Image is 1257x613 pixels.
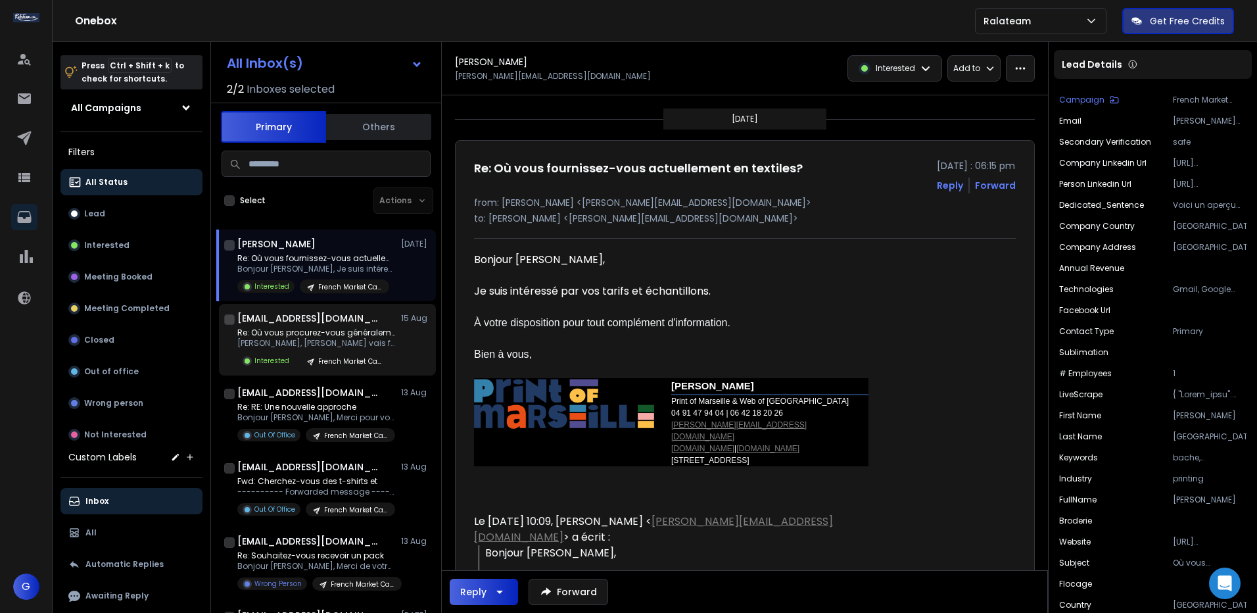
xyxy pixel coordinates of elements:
[82,59,184,86] p: Press to check for shortcuts.
[474,317,730,328] font: À votre disposition pour tout complément d'information.
[1059,284,1114,295] p: Technologies
[671,397,849,465] font: Print of Marseille & Web of [GEOGRAPHIC_DATA] 04 91 47 94 04 | 06 42 18 20 26 | [STREET_ADDRESS]
[318,282,381,292] p: French Market Campaign | Group A | Ralateam | Max 2 per Company
[937,159,1016,172] p: [DATE] : 06:15 pm
[1059,368,1112,379] p: # Employees
[60,95,202,121] button: All Campaigns
[474,283,858,299] div: Je suis intéressé par vos tarifs et échantillons.
[1173,116,1246,126] p: [PERSON_NAME][EMAIL_ADDRESS][DOMAIN_NAME]
[1059,305,1110,316] p: Facebook Url
[85,496,108,506] p: Inbox
[1173,389,1246,400] p: { "Lorem_ipsu": "Dolors", "Amet_cons": "ad Elitseddoe", "Temporin": "Utlaboree, Dolorem, Aliq, En...
[331,579,394,589] p: French Market Campaign | Group B | Ralateam | Max 1 per Company
[1173,410,1246,421] p: [PERSON_NAME]
[984,14,1036,28] p: Ralateam
[254,282,289,291] p: Interested
[237,338,395,349] p: [PERSON_NAME], [PERSON_NAME] vais faire en
[1059,474,1092,484] p: Industry
[326,112,431,141] button: Others
[1059,579,1092,589] p: Flocage
[1059,558,1089,568] p: Subject
[13,13,39,22] img: logo
[237,551,395,561] p: Re: Souhaitez-vous recevoir un pack
[1059,95,1104,105] p: Campaign
[227,82,244,97] span: 2 / 2
[1122,8,1234,34] button: Get Free Credits
[237,561,395,572] p: Bonjour [PERSON_NAME], Merci de votre retour. En
[474,252,858,268] div: Bonjour [PERSON_NAME],
[324,505,387,515] p: French Market Campaign | Group B | Ralateam | Max 1 per Company
[216,50,433,76] button: All Inbox(s)
[474,349,532,360] font: Bien à vous,
[237,476,395,487] p: Fwd: Cherchez-vous des t-shirts et
[318,356,381,366] p: French Market Campaign | Group B | Ralateam | Max 1 per Company
[60,422,202,448] button: Not Interested
[84,240,130,251] p: Interested
[84,429,147,440] p: Not Interested
[975,179,1016,192] div: Forward
[529,579,608,605] button: Forward
[1059,221,1135,232] p: Company Country
[85,527,97,538] p: All
[60,327,202,353] button: Closed
[1059,516,1092,526] p: Broderie
[71,101,141,114] h1: All Campaigns
[60,295,202,322] button: Meeting Completed
[1059,242,1136,253] p: Company Address
[732,114,758,124] p: [DATE]
[1059,137,1151,147] p: Secondary Verification
[75,13,975,29] h1: Onebox
[84,398,143,408] p: Wrong person
[1059,389,1103,400] p: LiveScrape
[953,63,980,74] p: Add to
[68,451,137,464] h3: Custom Labels
[85,591,149,601] p: Awaiting Reply
[254,430,295,440] p: Out Of Office
[1062,58,1122,71] p: Lead Details
[1059,410,1101,421] p: First Name
[401,313,431,324] p: 15 Aug
[237,253,395,264] p: Re: Où vous fournissez-vous actuellement
[474,514,858,545] div: Le [DATE] 10:09, [PERSON_NAME] < > a écrit :
[1173,221,1246,232] p: [GEOGRAPHIC_DATA]
[1059,326,1114,337] p: Contact Type
[1059,263,1124,274] p: Annual Revenue
[60,520,202,546] button: All
[240,195,266,206] label: Select
[1059,95,1119,105] button: Campaign
[237,237,316,251] h1: [PERSON_NAME]
[237,312,382,325] h1: [EMAIL_ADDRESS][DOMAIN_NAME]
[60,390,202,416] button: Wrong person
[84,272,153,282] p: Meeting Booked
[237,412,395,423] p: Bonjour [PERSON_NAME], Merci pour votre réponse
[1059,116,1081,126] p: Email
[60,169,202,195] button: All Status
[401,239,431,249] p: [DATE]
[13,574,39,600] button: G
[254,356,289,366] p: Interested
[60,143,202,161] h3: Filters
[60,358,202,385] button: Out of office
[1173,453,1246,463] p: bache, impression numerique, impression textile, papetrie, adhesifs, habillage devanture, impress...
[237,535,382,548] h1: [EMAIL_ADDRESS][DOMAIN_NAME]
[1173,600,1246,610] p: [GEOGRAPHIC_DATA]
[1059,158,1147,168] p: Company Linkedin Url
[1173,558,1246,568] p: Où vous fournissez-vous actuellement en textiles?
[474,159,803,178] h1: Re: Où vous fournissez-vous actuellement en textiles?
[1059,200,1144,210] p: Dedicated_Sentence
[221,111,326,143] button: Primary
[1173,431,1246,442] p: [GEOGRAPHIC_DATA]
[60,488,202,514] button: Inbox
[1173,284,1246,295] p: Gmail, Google Apps, reCAPTCHA, Google Tag Manager, Woo Commerce, Google Font API, [DOMAIN_NAME], ...
[671,380,754,391] font: [PERSON_NAME]
[455,71,651,82] p: [PERSON_NAME][EMAIL_ADDRESS][DOMAIN_NAME]
[1150,14,1225,28] p: Get Free Credits
[736,444,799,453] a: [DOMAIN_NAME]
[671,420,807,441] a: [PERSON_NAME][EMAIL_ADDRESS][DOMAIN_NAME]
[247,82,335,97] h3: Inboxes selected
[1059,347,1108,358] p: Sublimation
[84,208,105,219] p: Lead
[1173,474,1246,484] p: printing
